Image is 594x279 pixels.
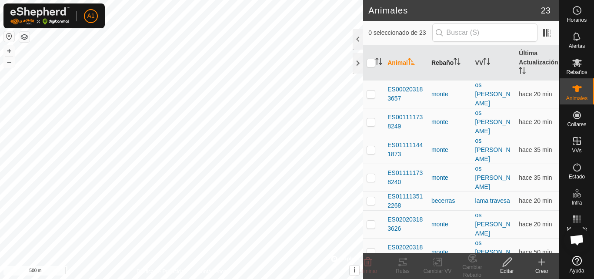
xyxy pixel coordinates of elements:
span: Collares [567,122,586,127]
div: monte [431,90,468,99]
span: 29 sept 2025, 20:04 [519,249,552,255]
input: Buscar (S) [432,24,537,42]
a: os [PERSON_NAME] [475,109,511,134]
p-sorticon: Activar para ordenar [408,59,415,66]
span: ES020203183626 [387,215,424,233]
p-sorticon: Activar para ordenar [375,59,382,66]
span: A1 [87,11,94,20]
div: monte [431,118,468,127]
span: Eliminar [358,268,377,274]
span: Ayuda [570,268,584,273]
div: monte [431,173,468,182]
a: Contáctenos [197,268,227,276]
span: 29 sept 2025, 20:19 [519,146,552,153]
span: 23 [541,4,551,17]
span: ES011111441873 [387,141,424,159]
span: Alertas [569,44,585,49]
button: – [4,57,14,67]
div: Editar [490,267,524,275]
a: os [PERSON_NAME] [475,137,511,162]
p-sorticon: Activar para ordenar [519,68,526,75]
span: VVs [572,148,581,153]
div: Crear [524,267,559,275]
img: Logo Gallagher [10,7,70,25]
div: monte [431,248,468,257]
div: monte [431,145,468,155]
div: Cambiar VV [420,267,455,275]
th: Animal [384,45,428,81]
span: Horarios [567,17,587,23]
button: Capas del Mapa [19,32,30,42]
span: 29 sept 2025, 20:34 [519,221,552,228]
span: i [354,266,355,274]
p-sorticon: Activar para ordenar [483,59,490,66]
button: Restablecer Mapa [4,31,14,42]
div: Rutas [385,267,420,275]
span: 29 sept 2025, 20:19 [519,174,552,181]
a: os [PERSON_NAME] [475,212,511,237]
span: ES011113512268 [387,192,424,210]
a: Política de Privacidad [137,268,187,276]
p-sorticon: Activar para ordenar [454,59,461,66]
span: 0 seleccionado de 23 [368,28,432,37]
span: Mapa de Calor [562,226,592,237]
div: monte [431,220,468,229]
div: Cambiar Rebaño [455,263,490,279]
button: + [4,46,14,56]
a: lama travesa [475,197,510,204]
th: Última Actualización [515,45,559,81]
div: becerras [431,196,468,205]
span: ES020203183671 [387,243,424,261]
span: 29 sept 2025, 20:34 [519,118,552,125]
span: ES000203183657 [387,85,424,103]
th: VV [472,45,516,81]
a: os [PERSON_NAME] [475,239,511,265]
span: 29 sept 2025, 20:34 [519,197,552,204]
a: os [PERSON_NAME] [475,165,511,190]
a: os [PERSON_NAME] [475,81,511,107]
span: 29 sept 2025, 20:34 [519,91,552,97]
span: Animales [566,96,587,101]
a: Ayuda [560,252,594,277]
span: Rebaños [566,70,587,75]
h2: Animales [368,5,541,16]
th: Rebaño [428,45,472,81]
span: ES011111738240 [387,168,424,187]
span: Infra [571,200,582,205]
span: ES001111738249 [387,113,424,131]
div: Chat abierto [564,227,590,253]
span: Estado [569,174,585,179]
button: i [350,266,359,275]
